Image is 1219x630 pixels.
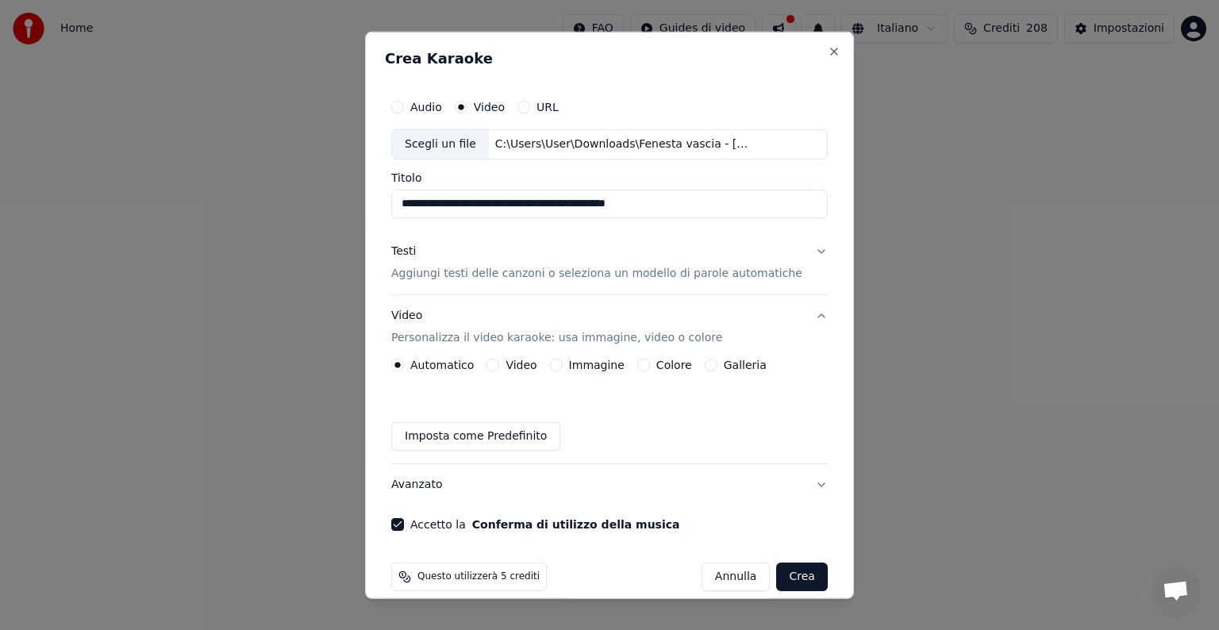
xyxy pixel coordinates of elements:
div: Video [391,308,722,346]
div: C:\Users\User\Downloads\Fenesta vascia - [PERSON_NAME] (720p, h264, youtube).mp4 [489,136,759,152]
label: Automatico [410,359,474,371]
label: Titolo [391,172,828,183]
button: Annulla [702,563,771,591]
button: Crea [777,563,828,591]
button: Avanzato [391,464,828,505]
label: Galleria [724,359,767,371]
label: Immagine [569,359,625,371]
div: Testi [391,244,416,259]
label: Audio [410,102,442,113]
button: VideoPersonalizza il video karaoke: usa immagine, video o colore [391,295,828,359]
label: Colore [656,359,692,371]
button: TestiAggiungi testi delle canzoni o seleziona un modello di parole automatiche [391,231,828,294]
div: VideoPersonalizza il video karaoke: usa immagine, video o colore [391,359,828,463]
label: Video [474,102,505,113]
h2: Crea Karaoke [385,52,834,66]
p: Personalizza il video karaoke: usa immagine, video o colore [391,330,722,346]
div: Scegli un file [392,130,489,159]
span: Questo utilizzerà 5 crediti [417,570,540,583]
button: Accetto la [472,519,680,530]
label: Video [506,359,536,371]
label: Accetto la [410,519,679,530]
p: Aggiungi testi delle canzoni o seleziona un modello di parole automatiche [391,266,802,282]
button: Imposta come Predefinito [391,422,560,451]
label: URL [536,102,559,113]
